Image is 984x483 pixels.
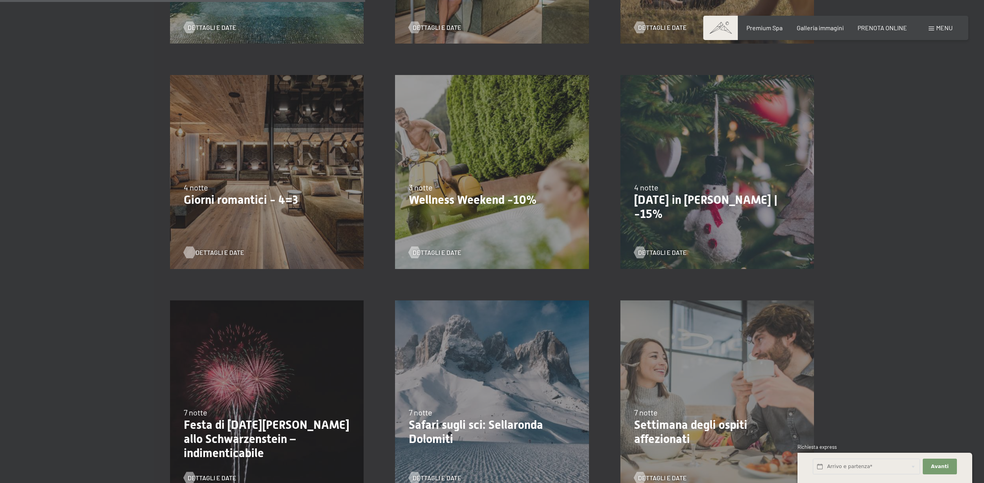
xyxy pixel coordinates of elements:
[797,24,844,31] a: Galleria immagini
[409,23,461,32] a: Dettagli e Date
[634,23,687,32] a: Dettagli e Date
[409,193,575,207] p: Wellness Weekend -10%
[936,24,953,31] span: Menu
[409,418,575,446] p: Safari sugli sci: Sellaronda Dolomiti
[184,183,208,192] span: 4 notte
[184,23,236,32] a: Dettagli e Date
[858,24,907,31] a: PRENOTA ONLINE
[409,408,432,417] span: 7 notte
[638,474,687,482] span: Dettagli e Date
[196,248,244,257] span: Dettagli e Date
[413,23,461,32] span: Dettagli e Date
[931,463,949,470] span: Avanti
[184,474,236,482] a: Dettagli e Date
[184,193,350,207] p: Giorni romantici - 4=3
[409,248,461,257] a: Dettagli e Date
[797,444,837,450] span: Richiesta express
[634,408,658,417] span: 7 notte
[634,183,658,192] span: 4 notte
[184,408,207,417] span: 7 notte
[746,24,783,31] a: Premium Spa
[413,248,461,257] span: Dettagli e Date
[188,23,236,32] span: Dettagli e Date
[638,23,687,32] span: Dettagli e Date
[413,474,461,482] span: Dettagli e Date
[184,248,236,257] a: Dettagli e Date
[634,248,687,257] a: Dettagli e Date
[188,474,236,482] span: Dettagli e Date
[184,418,350,460] p: Festa di [DATE][PERSON_NAME] allo Schwarzenstein – indimenticabile
[409,183,433,192] span: 3 notte
[634,474,687,482] a: Dettagli e Date
[634,193,800,221] p: [DATE] in [PERSON_NAME] | -15%
[923,459,957,475] button: Avanti
[638,248,687,257] span: Dettagli e Date
[409,474,461,482] a: Dettagli e Date
[634,418,800,446] p: Settimana degli ospiti affezionati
